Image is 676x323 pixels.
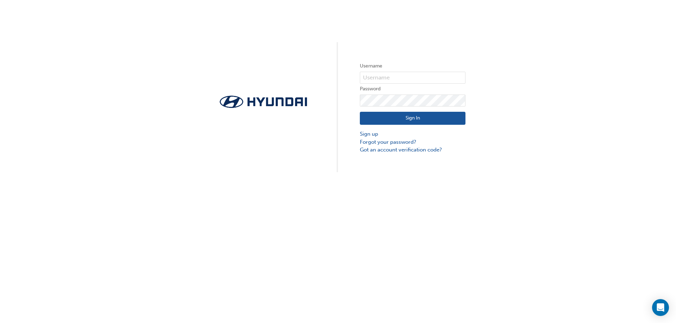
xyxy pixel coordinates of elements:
[360,130,465,138] a: Sign up
[360,72,465,84] input: Username
[211,93,316,110] img: Trak
[360,138,465,146] a: Forgot your password?
[360,146,465,154] a: Got an account verification code?
[360,85,465,93] label: Password
[652,299,669,316] div: Open Intercom Messenger
[360,62,465,70] label: Username
[360,112,465,125] button: Sign In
